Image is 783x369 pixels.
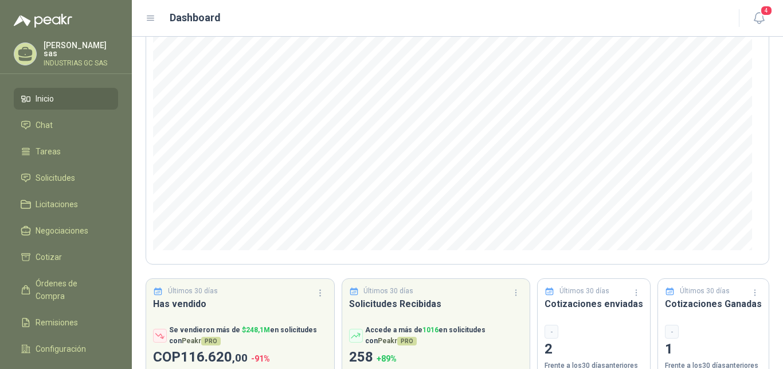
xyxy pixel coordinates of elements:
[153,297,327,311] h3: Has vendido
[422,326,439,334] span: 1016
[349,297,523,311] h3: Solicitudes Recibidas
[168,286,218,297] p: Últimos 30 días
[14,141,118,162] a: Tareas
[36,145,61,158] span: Tareas
[377,354,397,363] span: + 89 %
[14,193,118,215] a: Licitaciones
[749,8,769,29] button: 4
[14,246,118,268] a: Cotizar
[36,251,62,263] span: Cotizar
[44,60,118,67] p: INDUSTRIAS GC SAS
[349,347,523,368] p: 258
[14,114,118,136] a: Chat
[14,167,118,189] a: Solicitudes
[169,325,327,347] p: Se vendieron más de en solicitudes con
[665,325,679,339] div: -
[14,14,72,28] img: Logo peakr
[545,339,643,360] p: 2
[36,198,78,211] span: Licitaciones
[760,5,773,16] span: 4
[680,286,730,297] p: Últimos 30 días
[182,337,221,345] span: Peakr
[44,41,118,57] p: [PERSON_NAME] sas
[36,316,78,329] span: Remisiones
[181,349,248,365] span: 116.620
[14,220,118,242] a: Negociaciones
[14,88,118,110] a: Inicio
[36,119,53,131] span: Chat
[14,273,118,307] a: Órdenes de Compra
[251,354,270,363] span: -91 %
[36,277,107,302] span: Órdenes de Compra
[232,351,248,364] span: ,00
[363,286,413,297] p: Últimos 30 días
[153,347,327,368] p: COP
[36,172,75,184] span: Solicitudes
[170,10,221,26] h1: Dashboard
[14,338,118,360] a: Configuración
[365,325,523,347] p: Accede a más de en solicitudes con
[14,312,118,333] a: Remisiones
[665,297,762,311] h3: Cotizaciones Ganadas
[36,343,86,355] span: Configuración
[378,337,417,345] span: Peakr
[36,92,54,105] span: Inicio
[559,286,609,297] p: Últimos 30 días
[545,325,558,339] div: -
[545,297,643,311] h3: Cotizaciones enviadas
[201,337,221,345] span: PRO
[36,224,88,237] span: Negociaciones
[242,326,270,334] span: $ 248,1M
[665,339,762,360] p: 1
[397,337,417,345] span: PRO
